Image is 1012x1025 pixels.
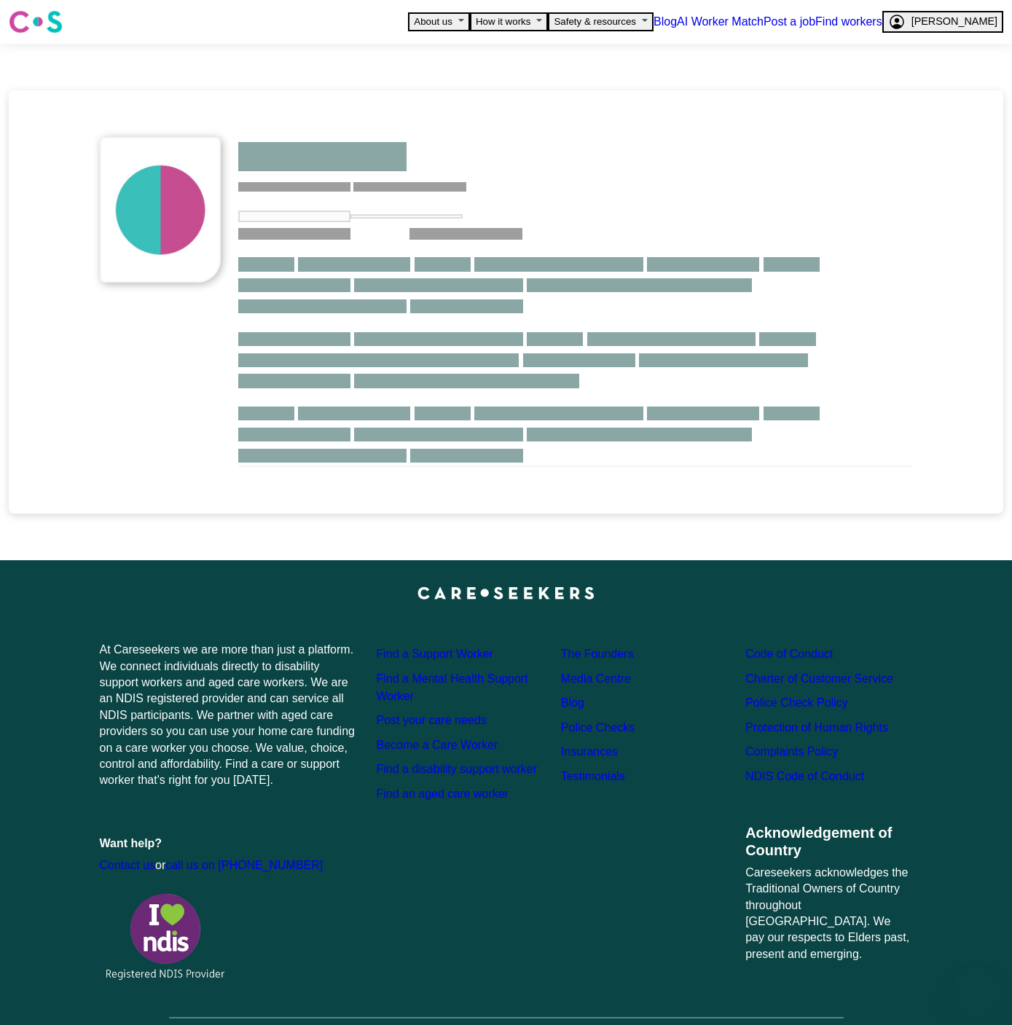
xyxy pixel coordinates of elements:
[745,753,841,765] a: Complaints Policy
[877,10,1003,41] button: My Account
[910,18,994,34] span: [PERSON_NAME]
[561,704,585,716] a: Blog
[234,10,344,41] button: How it works
[377,747,501,758] a: Become a Care Worker
[954,967,1000,1013] iframe: Button to launch messaging window
[377,656,498,667] a: Find a Support Worker
[745,680,900,692] a: Charter of Customer Service
[745,704,847,716] a: Police Check Policy
[9,12,63,39] img: Careseekers logo
[100,853,359,875] p: Want help?
[538,9,664,42] a: AI Worker Match
[561,753,619,765] a: Insurances
[150,10,234,41] button: About us
[745,656,836,667] a: Code of Conduct
[561,656,633,667] a: The Founders
[561,778,627,790] a: Testimonials
[487,9,533,42] a: Blog
[100,883,157,895] a: Contact us
[745,729,893,741] a: Protection of Human Rights
[9,9,63,42] a: Careseekers logo
[771,9,871,42] a: Find workers
[377,771,507,800] a: Find a disability support worker
[377,813,517,825] a: Find an aged care worker
[344,10,487,41] button: Safety & resources
[168,883,324,895] a: call us on [PHONE_NUMBER]
[675,9,759,42] a: Post a job
[100,875,359,903] p: or
[561,680,636,692] a: Media Centre
[100,915,231,1006] img: Registered NDIS provider
[745,831,912,866] h2: Acknowledgement of Country
[100,643,359,818] p: At Careseekers we are more than just a platform. We connect individuals directly to disability su...
[377,722,490,734] a: Post your care needs
[561,729,634,741] a: Police Checks
[377,680,537,710] a: Find a Mental Health Support Worker
[745,866,912,975] p: Careseekers acknowledges the Traditional Owners of Country throughout [GEOGRAPHIC_DATA]. We pay o...
[417,594,595,605] a: Careseekers home page
[745,778,865,790] a: NDIS Code of Conduct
